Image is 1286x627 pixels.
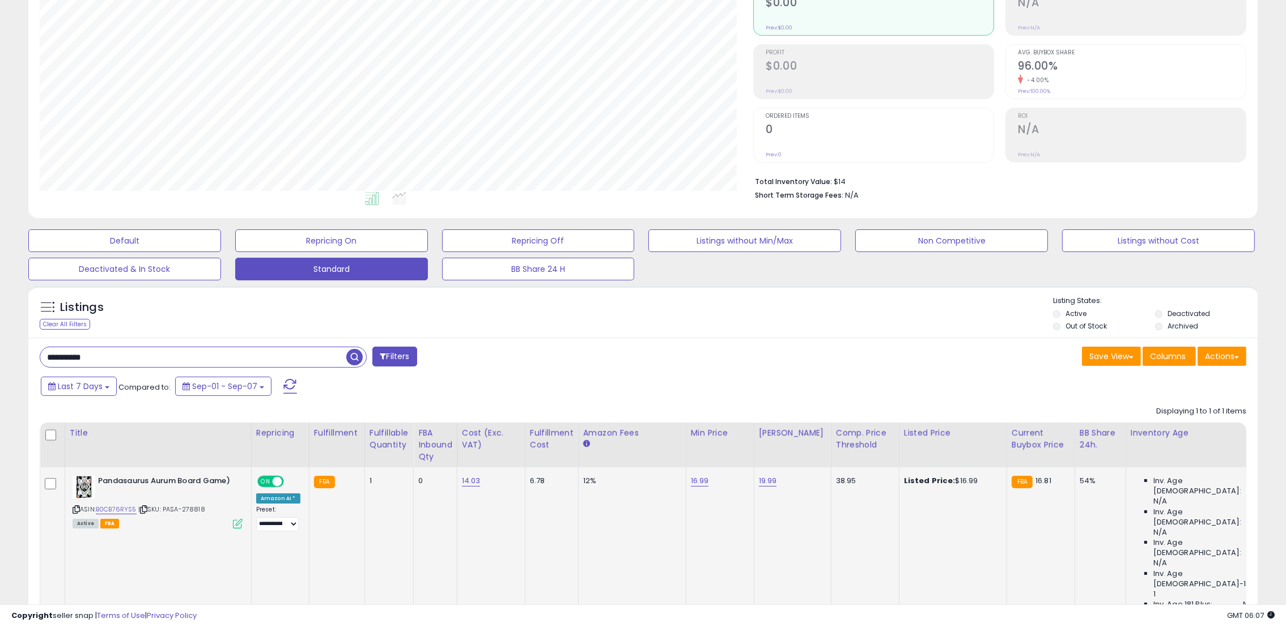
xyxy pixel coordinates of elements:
[235,258,428,280] button: Standard
[73,476,243,527] div: ASIN:
[845,190,859,201] span: N/A
[648,229,841,252] button: Listings without Min/Max
[755,174,1238,187] li: $14
[73,476,95,498] img: 51sr0KGa72L._SL40_.jpg
[583,427,681,439] div: Amazon Fees
[97,610,145,621] a: Terms of Use
[1012,427,1070,451] div: Current Buybox Price
[372,347,417,366] button: Filters
[1227,610,1275,621] span: 2025-09-16 06:07 GMT
[442,229,635,252] button: Repricing Off
[314,427,360,439] div: Fulfillment
[1018,59,1246,75] h2: 96.00%
[442,258,635,280] button: BB Share 24 H
[1066,321,1107,331] label: Out of Stock
[836,427,894,451] div: Comp. Price Threshold
[1153,496,1167,506] span: N/A
[1143,347,1196,366] button: Columns
[759,427,826,439] div: [PERSON_NAME]
[1150,351,1186,362] span: Columns
[98,476,236,489] b: Pandasaurus Aurum Board Game)
[1153,599,1213,609] span: Inv. Age 181 Plus:
[60,300,104,315] h5: Listings
[904,475,956,486] b: Listed Price:
[1053,296,1258,306] p: Listing States:
[256,506,300,531] div: Preset:
[759,475,777,487] a: 19.99
[192,381,257,392] span: Sep-01 - Sep-07
[583,439,590,449] small: Amazon Fees.
[462,475,481,487] a: 14.03
[1023,76,1049,84] small: -4.00%
[1080,476,1117,486] div: 54%
[1153,558,1167,568] span: N/A
[1168,309,1210,318] label: Deactivated
[28,258,221,280] button: Deactivated & In Stock
[1018,50,1246,56] span: Avg. Buybox Share
[418,427,452,463] div: FBA inbound Qty
[1153,527,1167,538] span: N/A
[766,24,792,31] small: Prev: $0.00
[235,229,428,252] button: Repricing On
[314,476,335,488] small: FBA
[1153,569,1257,589] span: Inv. Age [DEMOGRAPHIC_DATA]-180:
[418,476,448,486] div: 0
[1018,123,1246,138] h2: N/A
[58,381,103,392] span: Last 7 Days
[28,229,221,252] button: Default
[766,50,994,56] span: Profit
[691,427,749,439] div: Min Price
[1198,347,1246,366] button: Actions
[462,427,520,451] div: Cost (Exc. VAT)
[1018,113,1246,120] span: ROI
[1018,24,1040,31] small: Prev: N/A
[530,476,570,486] div: 6.78
[370,427,409,451] div: Fulfillable Quantity
[70,427,247,439] div: Title
[904,476,998,486] div: $16.99
[258,477,273,487] span: ON
[11,611,197,621] div: seller snap | |
[904,427,1002,439] div: Listed Price
[1168,321,1198,331] label: Archived
[1153,476,1257,496] span: Inv. Age [DEMOGRAPHIC_DATA]:
[836,476,890,486] div: 38.95
[766,113,994,120] span: Ordered Items
[530,427,574,451] div: Fulfillment Cost
[370,476,405,486] div: 1
[755,177,832,186] b: Total Inventory Value:
[766,123,994,138] h2: 0
[1131,427,1261,439] div: Inventory Age
[1018,151,1040,158] small: Prev: N/A
[1243,599,1257,609] span: N/A
[755,190,843,200] b: Short Term Storage Fees:
[41,377,117,396] button: Last 7 Days
[1062,229,1255,252] button: Listings without Cost
[138,505,205,514] span: | SKU: PASA-278818
[766,151,782,158] small: Prev: 0
[256,493,300,504] div: Amazon AI *
[766,59,994,75] h2: $0.00
[1082,347,1141,366] button: Save View
[147,610,197,621] a: Privacy Policy
[118,382,171,393] span: Compared to:
[282,477,300,487] span: OFF
[175,377,271,396] button: Sep-01 - Sep-07
[11,610,53,621] strong: Copyright
[1153,589,1156,599] span: 1
[1080,427,1121,451] div: BB Share 24h.
[100,519,120,528] span: FBA
[1153,507,1257,527] span: Inv. Age [DEMOGRAPHIC_DATA]:
[583,476,677,486] div: 12%
[73,519,99,528] span: All listings currently available for purchase on Amazon
[691,475,709,487] a: 16.99
[40,319,90,330] div: Clear All Filters
[96,505,137,514] a: B0CB76RYS5
[1035,475,1051,486] span: 16.81
[1018,88,1050,95] small: Prev: 100.00%
[1012,476,1033,488] small: FBA
[256,427,304,439] div: Repricing
[855,229,1048,252] button: Non Competitive
[1156,406,1246,417] div: Displaying 1 to 1 of 1 items
[1066,309,1086,318] label: Active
